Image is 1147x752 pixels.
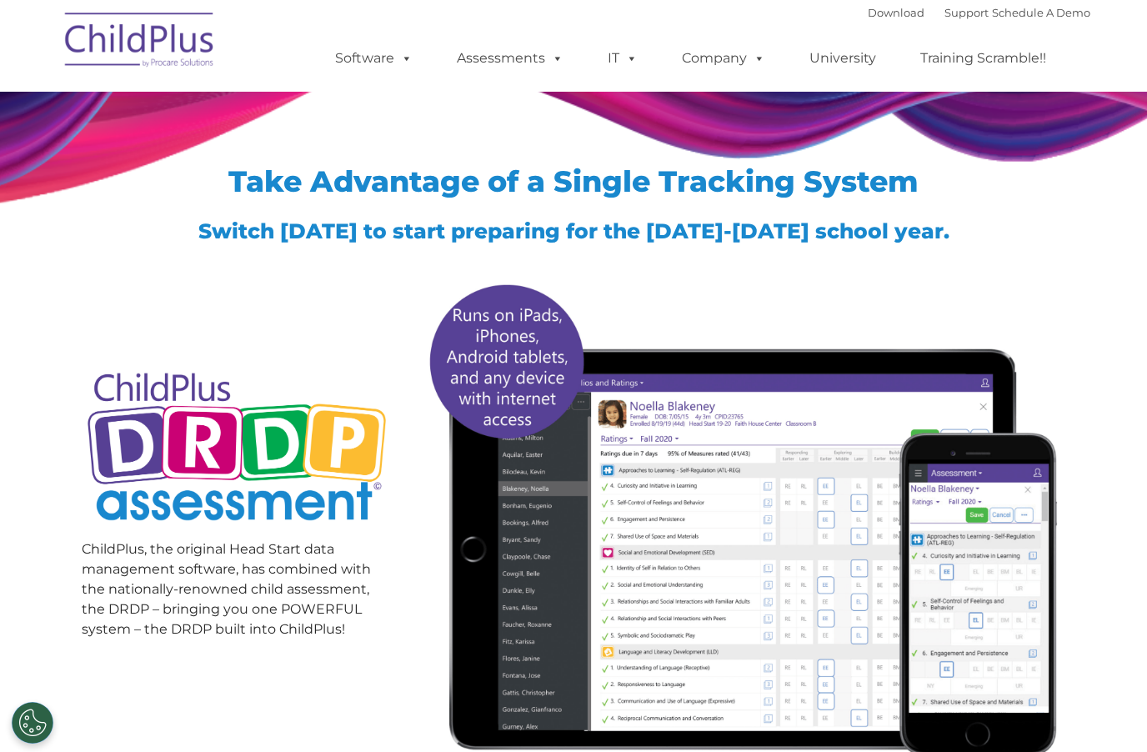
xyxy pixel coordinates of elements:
a: University [793,42,893,75]
a: Support [944,6,989,19]
span: ChildPlus, the original Head Start data management software, has combined with the nationally-ren... [82,541,371,637]
button: Cookies Settings [12,702,53,744]
a: Download [868,6,924,19]
a: Schedule A Demo [992,6,1090,19]
font: | [868,6,1090,19]
span: Switch [DATE] to start preparing for the [DATE]-[DATE] school year. [198,218,949,243]
span: Take Advantage of a Single Tracking System [228,163,919,199]
img: ChildPlus by Procare Solutions [57,1,223,84]
a: Company [665,42,782,75]
img: Copyright - DRDP Logo [82,354,393,544]
a: Software [318,42,429,75]
a: IT [591,42,654,75]
a: Assessments [440,42,580,75]
a: Training Scramble!! [904,42,1063,75]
